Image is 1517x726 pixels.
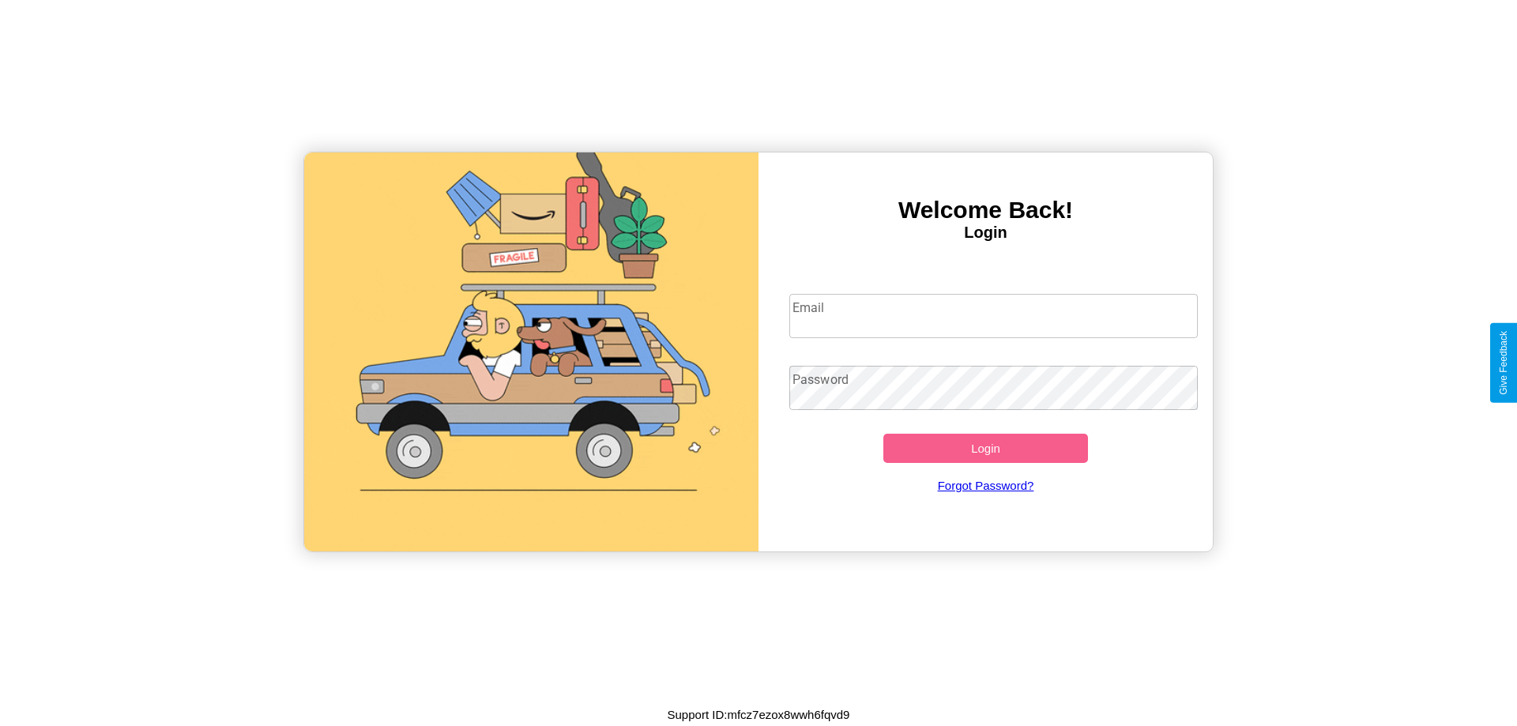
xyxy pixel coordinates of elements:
[781,463,1191,508] a: Forgot Password?
[758,197,1213,224] h3: Welcome Back!
[883,434,1088,463] button: Login
[1498,331,1509,395] div: Give Feedback
[304,152,758,551] img: gif
[758,224,1213,242] h4: Login
[668,704,850,725] p: Support ID: mfcz7ezox8wwh6fqvd9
